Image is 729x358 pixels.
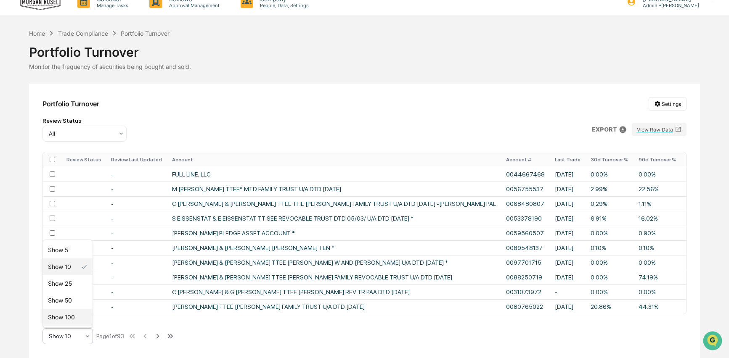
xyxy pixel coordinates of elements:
th: Review Last Updated [106,152,167,167]
td: - [106,284,167,299]
td: - [106,167,167,182]
td: - [106,255,167,270]
td: 0.00% [634,255,681,270]
td: 0.10% [634,240,681,255]
th: Last Trade [550,152,586,167]
p: How can we help? [8,18,153,31]
img: 1746055101610-c473b297-6a78-478c-a979-82029cc54cd1 [8,64,24,79]
td: S EISSENSTAT & E EISSENSTAT TT SEE REVOCABLE TRUST DTD 05/03/ U/A DTD [DATE] * [167,211,501,226]
span: Pylon [84,142,102,149]
td: C [PERSON_NAME] & [PERSON_NAME] TTEE THE [PERSON_NAME] FAMILY TRUST U/A DTD [DATE] -[PERSON_NAME]... [167,196,501,211]
td: [PERSON_NAME] PLEDGE ASSET ACCOUNT * [167,226,501,240]
td: 16.02% [634,211,681,226]
button: Start new chat [143,67,153,77]
td: 0.10% [586,240,634,255]
div: Show 10 [43,258,93,275]
td: 0088250719 [501,270,550,284]
td: 0.00% [586,255,634,270]
span: Data Lookup [17,122,53,130]
button: View Raw Data [632,123,687,136]
div: Review Status [42,117,127,124]
td: 0.00% [586,167,634,182]
td: 1.11% [634,196,681,211]
div: Portfolio Turnover [29,38,700,60]
div: Home [29,30,45,37]
th: Review Status [61,152,106,167]
td: C [PERSON_NAME] & G [PERSON_NAME] TTEE [PERSON_NAME] REV TR PAA DTD [DATE] [167,284,501,299]
th: Account [167,152,501,167]
td: [DATE] [550,240,586,255]
td: 20.86% [586,299,634,314]
span: Preclearance [17,106,54,114]
td: [PERSON_NAME] TTEE [PERSON_NAME] FAMILY TRUST U/A DTD [DATE] [167,299,501,314]
td: 0.00% [634,284,681,299]
td: - [106,182,167,196]
td: - [106,299,167,314]
p: Approval Management [162,3,224,8]
p: Admin • [PERSON_NAME] [636,3,699,8]
td: 0097701715 [501,255,550,270]
a: 🔎Data Lookup [5,118,56,134]
span: Attestations [69,106,104,114]
td: 0.00% [586,270,634,284]
td: - [106,196,167,211]
th: Account # [501,152,550,167]
td: 0.90% [634,226,681,240]
div: Show 50 [43,292,93,309]
td: 0031073972 [501,284,550,299]
td: - [550,284,586,299]
td: 0.00% [586,284,634,299]
p: EXPORT [592,126,617,133]
td: 74.19% [634,270,681,284]
div: Page 1 of 93 [96,333,124,340]
td: [DATE] [550,196,586,211]
th: 30d Turnover % [586,152,634,167]
div: 🗄️ [61,107,68,113]
td: 0.00% [634,167,681,182]
td: [PERSON_NAME] & [PERSON_NAME] TTEE [PERSON_NAME] FAMILY REVOCABLE TRUST U/A DTD [DATE] [167,270,501,284]
td: 0059560507 [501,226,550,240]
div: Show 25 [43,275,93,292]
td: [PERSON_NAME] & [PERSON_NAME] [PERSON_NAME] TEN * [167,240,501,255]
td: FULL LINE, LLC [167,167,501,182]
div: Start new chat [29,64,138,73]
td: [DATE] [550,211,586,226]
td: [DATE] [550,255,586,270]
th: 90d Turnover % [634,152,681,167]
td: 6.91% [586,211,634,226]
iframe: Open customer support [702,330,725,353]
a: 🖐️Preclearance [5,103,58,118]
div: Trade Compliance [58,30,108,37]
div: Monitor the frequency of securities being bought and sold. [29,63,700,70]
div: 🖐️ [8,107,15,113]
p: People, Data, Settings [253,3,313,8]
td: [DATE] [550,167,586,182]
td: 0068480807 [501,196,550,211]
div: Show 5 [43,242,93,258]
button: Settings [649,97,687,111]
td: 0053378190 [501,211,550,226]
td: [DATE] [550,182,586,196]
td: [DATE] [550,270,586,284]
td: [DATE] [550,226,586,240]
td: 44.31% [634,299,681,314]
td: 0.29% [586,196,634,211]
div: We're available if you need us! [29,73,106,79]
a: Powered byPylon [59,142,102,149]
td: 0080765022 [501,299,550,314]
div: Portfolio Turnover [121,30,170,37]
td: 2.99% [586,182,634,196]
td: M [PERSON_NAME] TTEE* MTD FAMILY TRUST U/A DTD [DATE] [167,182,501,196]
td: - [106,240,167,255]
p: Manage Tasks [90,3,133,8]
td: - [106,270,167,284]
td: 0044667468 [501,167,550,182]
td: 0056755537 [501,182,550,196]
td: [PERSON_NAME] & [PERSON_NAME] TTEE [PERSON_NAME] W AND [PERSON_NAME] U/A DTD [DATE] * [167,255,501,270]
td: 22.56% [634,182,681,196]
a: 🗄️Attestations [58,103,108,118]
td: 0089548137 [501,240,550,255]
